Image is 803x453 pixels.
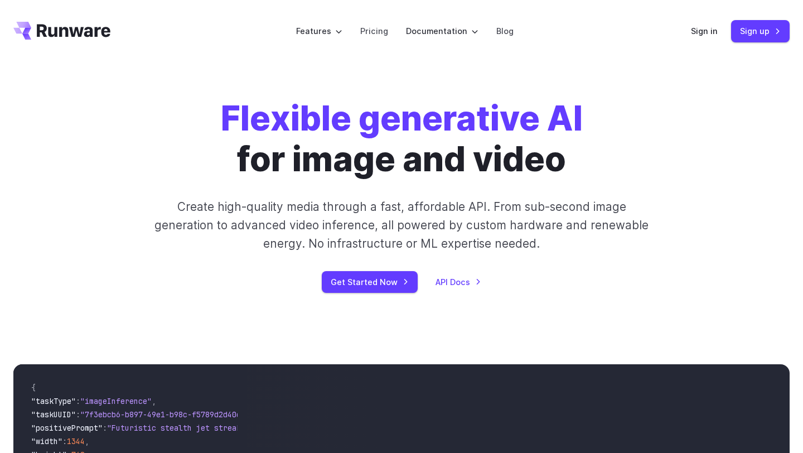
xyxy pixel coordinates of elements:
p: Create high-quality media through a fast, affordable API. From sub-second image generation to adv... [153,197,650,253]
a: API Docs [436,276,481,288]
span: : [76,396,80,406]
span: "taskType" [31,396,76,406]
span: "positivePrompt" [31,423,103,433]
strong: Flexible generative AI [221,98,583,139]
label: Features [296,25,342,37]
span: "width" [31,436,62,446]
span: : [62,436,67,446]
span: "taskUUID" [31,409,76,420]
span: "7f3ebcb6-b897-49e1-b98c-f5789d2d40d7" [80,409,250,420]
a: Get Started Now [322,271,418,293]
span: 1344 [67,436,85,446]
span: : [76,409,80,420]
a: Sign in [691,25,718,37]
a: Pricing [360,25,388,37]
a: Sign up [731,20,790,42]
label: Documentation [406,25,478,37]
span: { [31,383,36,393]
a: Go to / [13,22,110,40]
span: , [85,436,89,446]
h1: for image and video [221,98,583,180]
span: : [103,423,107,433]
span: "Futuristic stealth jet streaking through a neon-lit cityscape with glowing purple exhaust" [107,423,513,433]
span: "imageInference" [80,396,152,406]
a: Blog [496,25,514,37]
span: , [152,396,156,406]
